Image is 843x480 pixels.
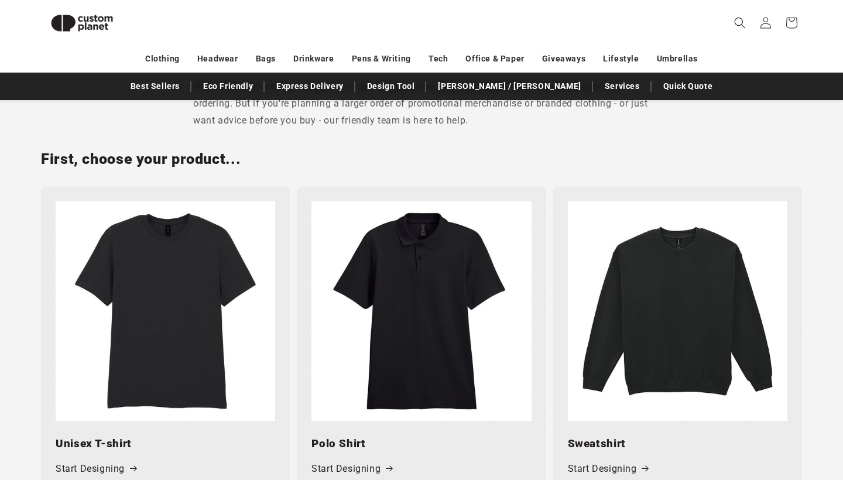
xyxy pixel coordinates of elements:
[293,49,334,69] a: Drinkware
[432,76,587,97] a: [PERSON_NAME] / [PERSON_NAME]
[568,436,787,452] h3: Sweatshirt
[603,49,639,69] a: Lifestyle
[568,201,787,421] img: Heavy Blend adult crew neck sweatshirt
[568,461,649,478] a: Start Designing
[599,76,646,97] a: Services
[193,78,650,129] p: We've included a select range of our most popular and well stocked products for quick and easy or...
[41,150,241,169] h2: First, choose your product...
[197,49,238,69] a: Headwear
[429,49,448,69] a: Tech
[125,76,186,97] a: Best Sellers
[145,49,180,69] a: Clothing
[465,49,524,69] a: Office & Paper
[270,76,349,97] a: Express Delivery
[256,49,276,69] a: Bags
[56,436,275,452] h3: Unisex T-shirt
[361,76,421,97] a: Design Tool
[657,49,698,69] a: Umbrellas
[352,49,411,69] a: Pens & Writing
[642,354,843,480] iframe: Chat Widget
[311,461,392,478] a: Start Designing
[311,436,531,452] h3: Polo Shirt
[311,201,531,421] img: Softstyle™ adult double piqué polo
[56,461,136,478] a: Start Designing
[657,76,719,97] a: Quick Quote
[197,76,259,97] a: Eco Friendly
[56,201,275,421] img: Softstyle™ adult ringspun t-shirt
[542,49,585,69] a: Giveaways
[41,5,123,42] img: Custom Planet
[727,10,753,36] summary: Search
